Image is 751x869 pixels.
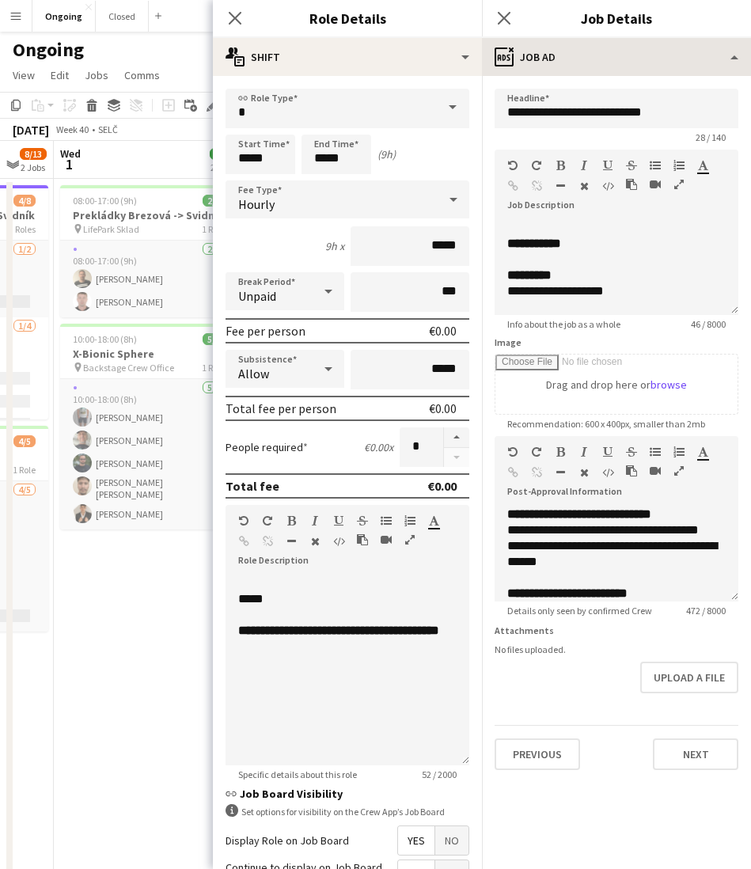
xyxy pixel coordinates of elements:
span: 1 Role [13,464,36,476]
span: 3 Roles [9,223,36,235]
span: 5/5 [203,333,225,345]
button: Undo [507,446,518,458]
span: 472 / 8000 [673,605,738,617]
div: 10:00-18:00 (8h)5/5X-Bionic Sphere Backstage Crew Office1 Role5/510:00-18:00 (8h)[PERSON_NAME][PE... [60,324,237,529]
div: €0.00 [429,323,457,339]
a: Comms [118,65,166,85]
span: Hourly [238,196,275,212]
button: Underline [602,446,613,458]
span: 46 / 8000 [678,318,738,330]
button: Paste as plain text [357,533,368,546]
button: Bold [286,514,297,527]
span: Recommendation: 600 x 400px, smaller than 2mb [495,418,718,430]
div: €0.00 [429,400,457,416]
button: Redo [262,514,273,527]
span: Edit [51,68,69,82]
button: Next [653,738,738,770]
span: 1 Role [202,362,225,374]
span: Yes [398,826,434,855]
span: LifePark Sklad [83,223,139,235]
button: Fullscreen [673,178,685,191]
span: 28 / 140 [683,131,738,143]
div: Job Ad [482,38,751,76]
button: Horizontal Line [555,466,566,479]
button: Bold [555,159,566,172]
div: 9h x [325,239,344,253]
span: 10:00-18:00 (8h) [73,333,137,345]
span: 1 [58,155,81,173]
span: 4/5 [13,435,36,447]
button: Unordered List [650,446,661,458]
button: Upload a file [640,662,738,693]
button: Underline [602,159,613,172]
a: Jobs [78,65,115,85]
button: Insert video [650,465,661,477]
app-card-role: 5/510:00-18:00 (8h)[PERSON_NAME][PERSON_NAME][PERSON_NAME][PERSON_NAME] [PERSON_NAME][PERSON_NAME] [60,379,237,529]
span: Wed [60,146,81,161]
span: Specific details about this role [226,768,370,780]
button: HTML Code [333,535,344,548]
button: Fullscreen [673,465,685,477]
label: People required [226,440,308,454]
div: €0.00 [427,478,457,494]
span: Backstage Crew Office [83,362,174,374]
div: 2 Jobs [21,161,46,173]
button: Ordered List [404,514,415,527]
div: 08:00-17:00 (9h)2/2Prekládky Brezová -> Svidník LifePark Sklad1 Role2/208:00-17:00 (9h)[PERSON_NA... [60,185,237,317]
button: Strikethrough [626,446,637,458]
span: 7/7 [210,148,232,160]
a: Edit [44,65,75,85]
div: Shift [213,38,482,76]
div: [DATE] [13,122,49,138]
button: Ongoing [32,1,96,32]
div: No files uploaded. [495,643,738,655]
button: Increase [444,427,469,448]
div: €0.00 x [364,440,393,454]
span: 1 Role [202,223,225,235]
h3: Prekládky Brezová -> Svidník [60,208,237,222]
span: View [13,68,35,82]
button: Redo [531,446,542,458]
span: Jobs [85,68,108,82]
button: Strikethrough [626,159,637,172]
button: Ordered List [673,446,685,458]
button: Paste as plain text [626,178,637,191]
button: Undo [507,159,518,172]
button: Underline [333,514,344,527]
div: Set options for visibility on the Crew App’s Job Board [226,804,469,819]
span: No [435,826,468,855]
label: Attachments [495,624,554,636]
span: Unpaid [238,288,276,304]
button: Clear Formatting [309,535,321,548]
app-card-role: 2/208:00-17:00 (9h)[PERSON_NAME][PERSON_NAME] [60,241,237,317]
h3: X-Bionic Sphere [60,347,237,361]
div: Total fee per person [226,400,336,416]
button: Clear Formatting [578,180,590,192]
div: SELČ [98,123,118,135]
button: Redo [531,159,542,172]
span: Allow [238,366,269,381]
button: Italic [578,159,590,172]
button: Fullscreen [404,533,415,546]
button: Text Color [697,446,708,458]
span: Details only seen by confirmed Crew [495,605,665,617]
button: Bold [555,446,566,458]
span: Week 40 [52,123,92,135]
button: Italic [309,514,321,527]
button: Insert video [381,533,392,546]
button: Unordered List [381,514,392,527]
h3: Job Board Visibility [226,787,469,801]
button: Unordered List [650,159,661,172]
span: 52 / 2000 [409,768,469,780]
span: 8/13 [20,148,47,160]
button: Insert video [650,178,661,191]
label: Display Role on Job Board [226,833,349,848]
div: Total fee [226,478,279,494]
span: 08:00-17:00 (9h) [73,195,137,207]
button: Horizontal Line [555,180,566,192]
span: Info about the job as a whole [495,318,633,330]
h1: Ongoing [13,38,84,62]
button: Undo [238,514,249,527]
button: Previous [495,738,580,770]
button: HTML Code [602,180,613,192]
